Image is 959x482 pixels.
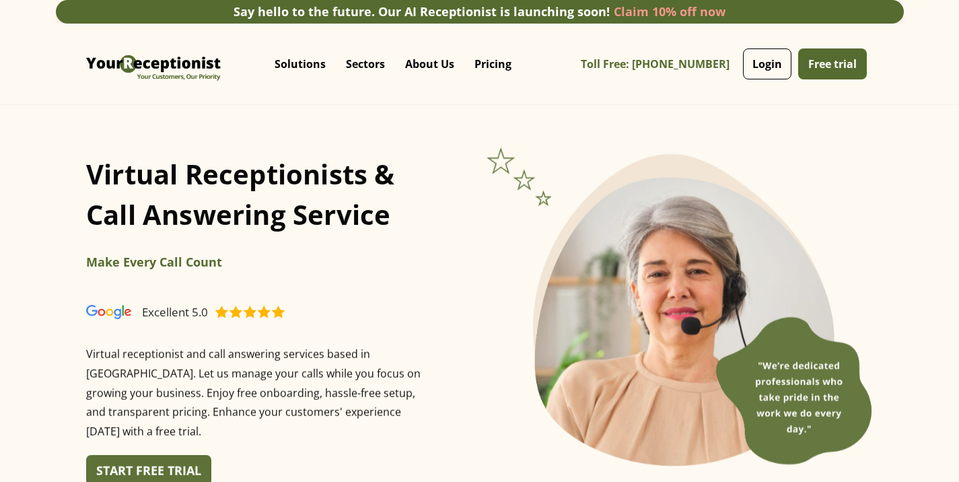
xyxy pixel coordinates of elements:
[86,246,299,278] div: 1 of 6
[395,37,464,91] div: About Us
[234,3,610,21] div: Say hello to the future. Our AI Receptionist is launching soon!
[275,57,326,71] p: Solutions
[614,3,725,20] a: Claim 10% off now
[86,305,131,320] img: Virtual Receptionist - Answering Service - Call and Live Chat Receptionist - Virtual Receptionist...
[798,48,867,79] a: Free trial
[346,57,385,71] p: Sectors
[581,49,740,79] a: Toll Free: [PHONE_NUMBER]
[481,138,874,482] div: carousel
[86,141,441,248] h1: Virtual Receptionists & Call Answering Service
[86,246,299,296] div: carousel
[464,44,522,84] a: Pricing
[405,57,454,71] p: About Us
[86,331,433,455] p: Virtual receptionist and call answering services based in [GEOGRAPHIC_DATA]. Let us manage your c...
[86,253,299,271] h2: Make Every Call Count
[743,48,791,79] a: Login
[336,37,395,91] div: Sectors
[481,138,874,482] div: 1 of 1
[142,303,208,321] div: Excellent 5.0
[264,37,336,91] div: Solutions
[83,34,224,94] img: Virtual Receptionist - Answering Service - Call and Live Chat Receptionist - Virtual Receptionist...
[83,34,224,94] a: home
[215,304,285,320] img: Virtual Receptionist - Answering Service - Call and Live Chat Receptionist - Virtual Receptionist...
